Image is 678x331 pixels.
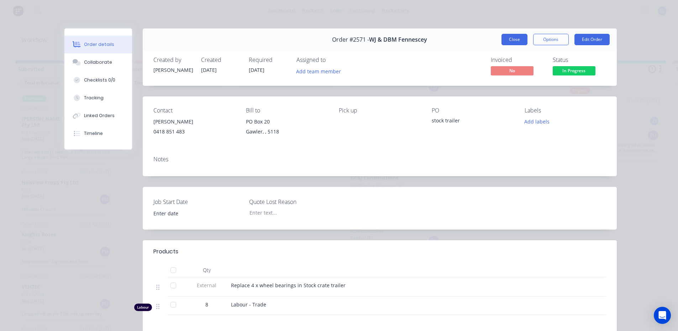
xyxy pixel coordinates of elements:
div: Labour [134,304,152,311]
button: Linked Orders [64,107,132,125]
div: Notes [153,156,606,163]
div: PO [432,107,513,114]
span: [DATE] [201,67,217,73]
span: External [188,282,225,289]
div: Timeline [84,130,103,137]
div: Created by [153,57,193,63]
button: Add team member [296,66,345,76]
div: PO Box 20 [246,117,327,127]
div: Checklists 0/0 [84,77,115,83]
button: Edit Order [574,34,610,45]
input: Enter date [148,208,237,219]
span: Replace 4 x wheel bearings in Stock crate trailer [231,282,346,289]
div: Linked Orders [84,112,115,119]
div: Pick up [339,107,420,114]
span: WJ & DBM Fennescey [369,36,427,43]
button: Options [533,34,569,45]
span: [DATE] [249,67,264,73]
div: Products [153,247,178,256]
button: Close [501,34,527,45]
span: Labour - Trade [231,301,266,308]
div: Qty [185,263,228,277]
div: Created [201,57,240,63]
div: Order details [84,41,114,48]
div: Labels [525,107,606,114]
div: Contact [153,107,235,114]
span: No [491,66,534,75]
div: Bill to [246,107,327,114]
button: Collaborate [64,53,132,71]
div: [PERSON_NAME] [153,66,193,74]
span: 8 [205,301,208,308]
div: Required [249,57,288,63]
button: Add labels [521,117,553,126]
span: In Progress [553,66,595,75]
div: Open Intercom Messenger [654,307,671,324]
div: Gawler, , 5118 [246,127,327,137]
div: stock trailer [432,117,513,127]
button: Checklists 0/0 [64,71,132,89]
span: Order #2571 - [332,36,369,43]
div: Invoiced [491,57,544,63]
div: Collaborate [84,59,112,65]
div: PO Box 20Gawler, , 5118 [246,117,327,140]
div: [PERSON_NAME]0418 851 483 [153,117,235,140]
button: Add team member [292,66,345,76]
div: 0418 851 483 [153,127,235,137]
div: Tracking [84,95,104,101]
div: [PERSON_NAME] [153,117,235,127]
label: Job Start Date [153,198,242,206]
div: Assigned to [296,57,368,63]
button: Tracking [64,89,132,107]
button: Order details [64,36,132,53]
button: Timeline [64,125,132,142]
button: In Progress [553,66,595,77]
div: Status [553,57,606,63]
label: Quote Lost Reason [249,198,338,206]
